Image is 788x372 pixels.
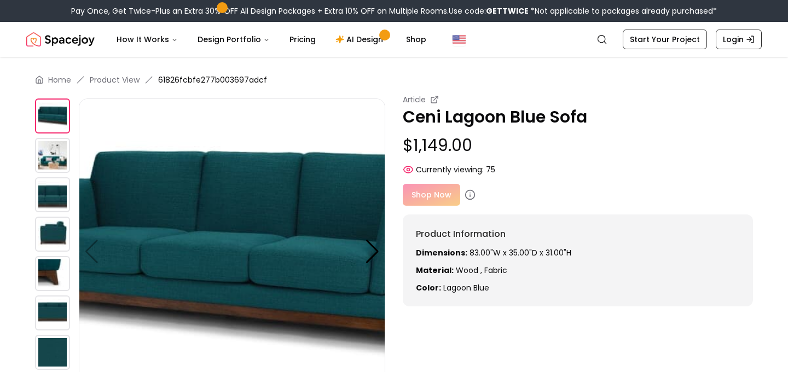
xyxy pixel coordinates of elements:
[189,28,279,50] button: Design Portfolio
[403,107,753,127] p: Ceni Lagoon Blue Sofa
[48,74,71,85] a: Home
[623,30,707,49] a: Start Your Project
[403,136,753,155] p: $1,149.00
[416,282,441,293] strong: Color:
[35,256,70,291] img: https://storage.googleapis.com/spacejoy-main/assets/61826fcbfe277b003697adcf/product_6_l7il6fhn6cb
[26,28,95,50] img: Spacejoy Logo
[327,28,395,50] a: AI Design
[71,5,717,16] div: Pay Once, Get Twice-Plus an Extra 30% OFF All Design Packages + Extra 10% OFF on Multiple Rooms.
[35,295,70,330] img: https://storage.googleapis.com/spacejoy-main/assets/61826fcbfe277b003697adcf/product_0_kmhpldo0j73f
[486,164,495,175] span: 75
[716,30,762,49] a: Login
[90,74,140,85] li: Product View
[35,138,70,173] img: https://storage.googleapis.com/spacejoy-main/assets/61826fcbfe277b003697adcf/product_1_kgmknob6ejb
[26,22,762,57] nav: Global
[35,335,70,370] img: https://storage.googleapis.com/spacejoy-main/assets/61826fcbfe277b003697adcf/product_1_i19hlge0j45
[529,5,717,16] span: *Not applicable to packages already purchased*
[416,247,467,258] strong: Dimensions:
[416,247,740,258] p: 83.00"W x 35.00"D x 31.00"H
[416,164,484,175] span: Currently viewing:
[35,74,753,85] nav: breadcrumb
[108,28,435,50] nav: Main
[443,282,489,293] span: lagoon blue
[35,177,70,212] img: https://storage.googleapis.com/spacejoy-main/assets/61826fcbfe277b003697adcf/product_2_0g2akpd8m3bn
[35,217,70,252] img: https://storage.googleapis.com/spacejoy-main/assets/61826fcbfe277b003697adcf/product_3_glilb0g1647
[281,28,325,50] a: Pricing
[108,28,187,50] button: How It Works
[453,33,466,46] img: United States
[35,98,70,133] img: https://storage.googleapis.com/spacejoy-main/assets/61826fcbfe277b003697adcf/product_0_1ofmid3m6mje
[486,5,529,16] b: GETTWICE
[449,5,529,16] span: Use code:
[416,265,454,276] strong: Material:
[416,228,740,241] h6: Product Information
[403,94,426,105] small: Article
[397,28,435,50] a: Shop
[158,74,267,85] span: 61826fcbfe277b003697adcf
[456,265,507,276] span: Wood , Fabric
[26,28,95,50] a: Spacejoy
